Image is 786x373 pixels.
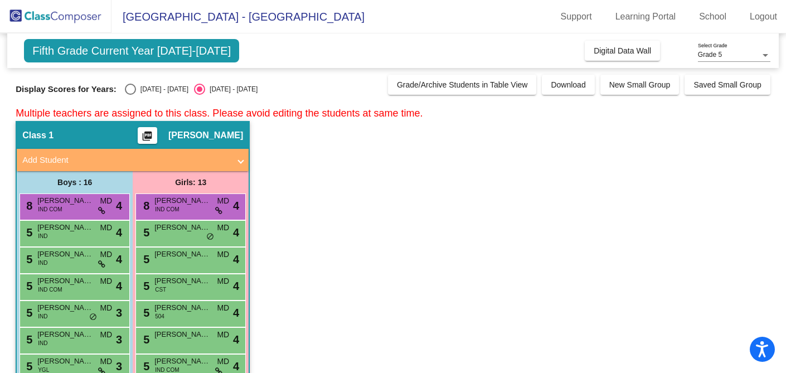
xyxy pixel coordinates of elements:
span: 4 [116,197,122,214]
span: do_not_disturb_alt [206,232,214,241]
mat-panel-title: Add Student [22,154,230,167]
span: IND [38,312,47,321]
span: IND [38,259,47,267]
span: MD [100,195,112,207]
mat-radio-group: Select an option [125,84,258,95]
span: MD [217,275,229,287]
span: 4 [233,224,239,241]
span: 5 [23,333,32,346]
span: MD [100,302,112,314]
button: Print Students Details [138,127,157,144]
span: Digital Data Wall [594,46,651,55]
span: Fifth Grade Current Year [DATE]-[DATE] [24,39,239,62]
span: 5 [140,253,149,265]
span: 5 [140,360,149,372]
button: Grade/Archive Students in Table View [388,75,537,95]
span: 3 [116,331,122,348]
span: [PERSON_NAME] [168,130,243,141]
span: IND COM [38,205,62,214]
span: 4 [233,197,239,214]
mat-expansion-panel-header: Add Student [17,149,249,171]
span: Grade/Archive Students in Table View [397,80,528,89]
span: [PERSON_NAME] [37,329,93,340]
span: 4 [233,304,239,321]
span: Class 1 [22,130,54,141]
span: 3 [116,304,122,321]
span: [PERSON_NAME] [37,302,93,313]
span: MD [217,302,229,314]
span: 4 [116,224,122,241]
span: [PERSON_NAME] [37,275,93,287]
span: 5 [23,307,32,319]
span: 8 [140,200,149,212]
span: IND COM [38,285,62,294]
div: Girls: 13 [133,171,249,193]
a: Logout [741,8,786,26]
a: School [690,8,735,26]
span: [PERSON_NAME] [154,222,210,233]
span: [PERSON_NAME] [37,195,93,206]
a: Learning Portal [607,8,685,26]
span: [GEOGRAPHIC_DATA] - [GEOGRAPHIC_DATA] [111,8,365,26]
span: MD [100,329,112,341]
span: [PERSON_NAME] [37,222,93,233]
button: New Small Group [600,75,680,95]
span: [PERSON_NAME] [154,329,210,340]
a: Support [552,8,601,26]
span: IND [38,339,47,347]
span: MD [100,356,112,367]
span: [PERSON_NAME] [154,356,210,367]
button: Saved Small Group [685,75,770,95]
span: 504 [155,312,164,321]
span: MD [217,222,229,234]
span: 5 [140,280,149,292]
span: Grade 5 [698,51,722,59]
span: [PERSON_NAME] [154,195,210,206]
span: IND [38,232,47,240]
mat-icon: picture_as_pdf [140,130,154,146]
span: Display Scores for Years: [16,84,117,94]
span: [PERSON_NAME] [154,249,210,260]
span: 5 [23,280,32,292]
span: IND COM [155,205,179,214]
span: MD [217,249,229,260]
span: MD [100,275,112,287]
span: MD [217,329,229,341]
span: Download [551,80,585,89]
div: [DATE] - [DATE] [136,84,188,94]
span: MD [217,195,229,207]
button: Digital Data Wall [585,41,660,61]
span: MD [217,356,229,367]
span: [PERSON_NAME] [37,356,93,367]
span: 4 [233,331,239,348]
span: 5 [23,226,32,239]
div: Boys : 16 [17,171,133,193]
span: [PERSON_NAME] [154,302,210,313]
span: 5 [140,226,149,239]
span: 5 [140,333,149,346]
span: [PERSON_NAME] [37,249,93,260]
span: do_not_disturb_alt [89,313,97,322]
span: 4 [233,251,239,268]
div: [DATE] - [DATE] [205,84,258,94]
span: MD [100,222,112,234]
span: 4 [116,251,122,268]
span: 5 [23,360,32,372]
span: New Small Group [609,80,671,89]
span: 5 [140,307,149,319]
span: 5 [23,253,32,265]
span: 4 [233,278,239,294]
span: MD [100,249,112,260]
span: 4 [116,278,122,294]
span: CST [155,285,166,294]
span: Multiple teachers are assigned to this class. Please avoid editing the students at same time. [16,108,423,119]
span: Saved Small Group [693,80,761,89]
button: Download [542,75,594,95]
span: [PERSON_NAME] [154,275,210,287]
span: 8 [23,200,32,212]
